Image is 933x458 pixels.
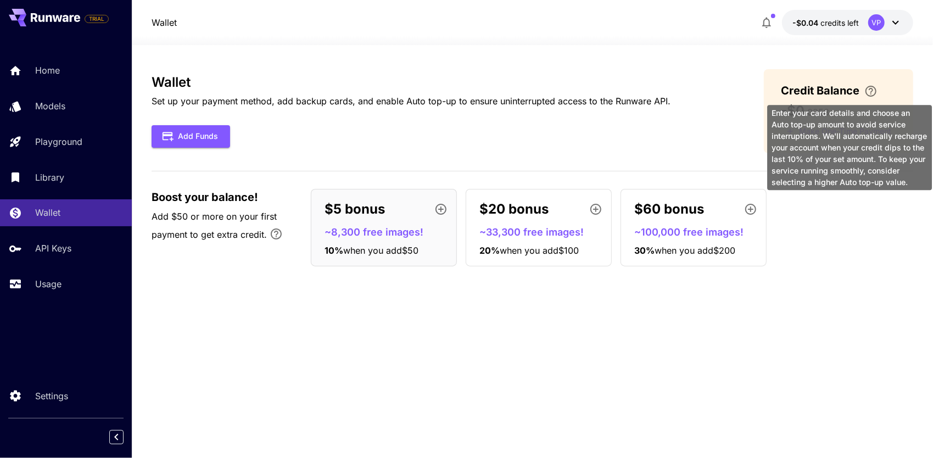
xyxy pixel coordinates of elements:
span: -$0.04 [793,18,821,27]
p: Wallet [35,206,60,219]
a: Wallet [152,16,177,29]
div: VP [868,14,885,31]
p: ~8,300 free images! [325,225,452,239]
p: $60 bonus [634,199,704,219]
p: Settings [35,389,68,403]
span: Credit Balance [781,82,860,99]
span: 10 % [325,245,343,256]
span: when you add $200 [655,245,735,256]
button: Collapse sidebar [109,430,124,444]
div: Enter your card details and choose an Auto top-up amount to avoid service interruptions. We'll au... [767,105,932,190]
span: Add your payment card to enable full platform functionality. [85,12,109,25]
p: $5 bonus [325,199,385,219]
p: Set up your payment method, add backup cards, and enable Auto top-up to ensure uninterrupted acce... [152,94,671,108]
button: Enter your card details and choose an Auto top-up amount to avoid service interruptions. We'll au... [860,85,882,98]
p: Library [35,171,64,184]
h3: Wallet [152,75,671,90]
span: 30 % [634,245,655,256]
span: Boost your balance! [152,189,258,205]
p: API Keys [35,242,71,255]
p: ~33,300 free images! [479,225,607,239]
div: -$0.0358 [793,17,859,29]
span: when you add $50 [343,245,418,256]
div: Collapse sidebar [118,427,132,447]
button: Add Funds [152,125,230,148]
nav: breadcrumb [152,16,177,29]
p: $20 bonus [479,199,549,219]
p: ~100,000 free images! [634,225,762,239]
span: credits left [821,18,859,27]
p: Home [35,64,60,77]
span: 20 % [479,245,500,256]
button: Bonus applies only to your first payment, up to 30% on the first $1,000. [265,223,287,245]
p: Playground [35,135,82,148]
span: TRIAL [85,15,108,23]
span: Add $50 or more on your first payment to get extra credit. [152,211,277,240]
p: Models [35,99,65,113]
p: Usage [35,277,62,291]
button: -$0.0358VP [782,10,913,35]
span: when you add $100 [500,245,579,256]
